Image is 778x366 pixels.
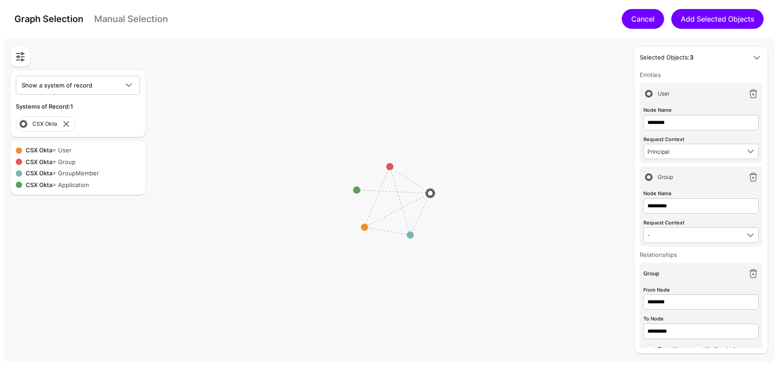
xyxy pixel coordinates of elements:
span: Transitive [658,346,684,352]
label: Request Context [643,136,684,143]
label: Node Name [643,106,672,114]
strong: CSX Okta [26,158,52,165]
a: Cancel [622,9,664,29]
h5: Selected Objects: [640,53,744,62]
div: > User [22,146,72,155]
div: CSX Okta [32,120,61,128]
span: Principal [647,148,669,155]
strong: 3 [690,54,694,61]
label: Request Context [643,219,684,227]
img: svg+xml;base64,PHN2ZyB3aWR0aD0iNjQiIGhlaWdodD0iNjQiIHZpZXdCb3g9IjAgMCA2NCA2NCIgZmlsbD0ibm9uZSIgeG... [643,172,654,183]
label: Node Name [643,190,672,197]
span: Show a system of record [22,82,92,89]
span: - [647,232,650,238]
h5: Systems of Record: [16,102,140,111]
strong: Group [643,270,659,277]
button: Add Selected Objects [671,9,764,29]
span: Group [658,174,673,180]
a: Graph Selection [14,14,83,24]
span: Undirected [706,346,735,352]
label: To Node [643,315,664,323]
span: User [658,90,669,97]
strong: CSX Okta [26,169,52,177]
img: svg+xml;base64,PHN2ZyB3aWR0aD0iNjQiIGhlaWdodD0iNjQiIHZpZXdCb3g9IjAgMCA2NCA2NCIgZmlsbD0ibm9uZSIgeG... [18,119,29,129]
h6: Relationships [640,250,762,259]
strong: CSX Okta [26,181,52,188]
div: > Application [22,181,89,190]
strong: 1 [70,103,73,110]
label: From Node [643,286,670,294]
h6: Entities [640,70,762,79]
strong: CSX Okta [26,146,52,154]
img: svg+xml;base64,PHN2ZyB3aWR0aD0iNjQiIGhlaWdodD0iNjQiIHZpZXdCb3g9IjAgMCA2NCA2NCIgZmlsbD0ibm9uZSIgeG... [643,88,654,99]
a: Manual Selection [94,14,168,24]
div: > GroupMember [22,169,99,178]
div: > Group [22,158,76,167]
